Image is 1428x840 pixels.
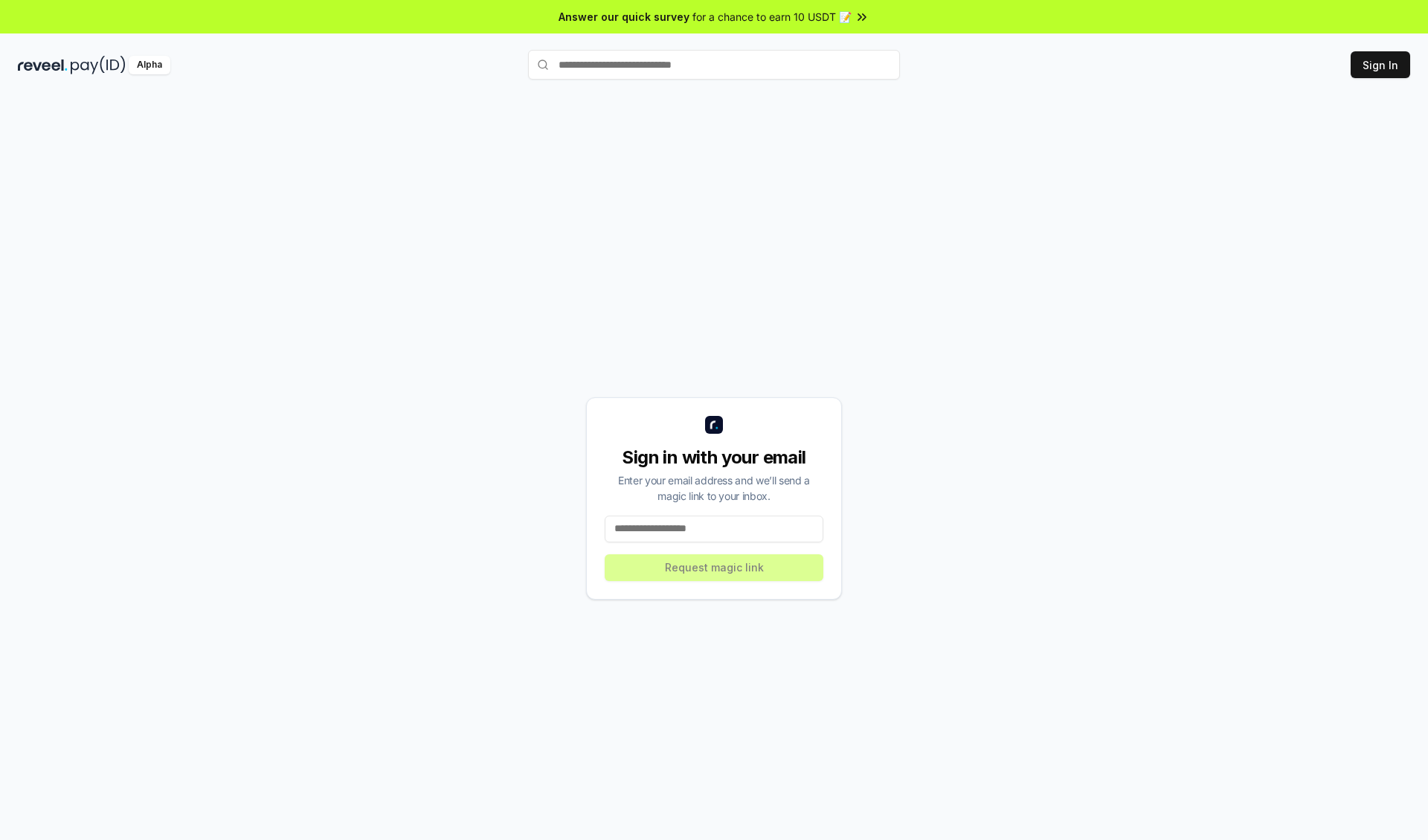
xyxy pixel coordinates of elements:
div: Enter your email address and we’ll send a magic link to your inbox. [605,472,823,504]
div: Sign in with your email [605,446,823,469]
button: Sign In [1351,51,1410,78]
span: Answer our quick survey [559,9,689,25]
div: Alpha [129,56,170,74]
img: logo_small [705,416,723,434]
span: for a chance to earn 10 USDT 📝 [692,9,852,25]
img: reveel_dark [18,56,68,74]
img: pay_id [71,56,126,74]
